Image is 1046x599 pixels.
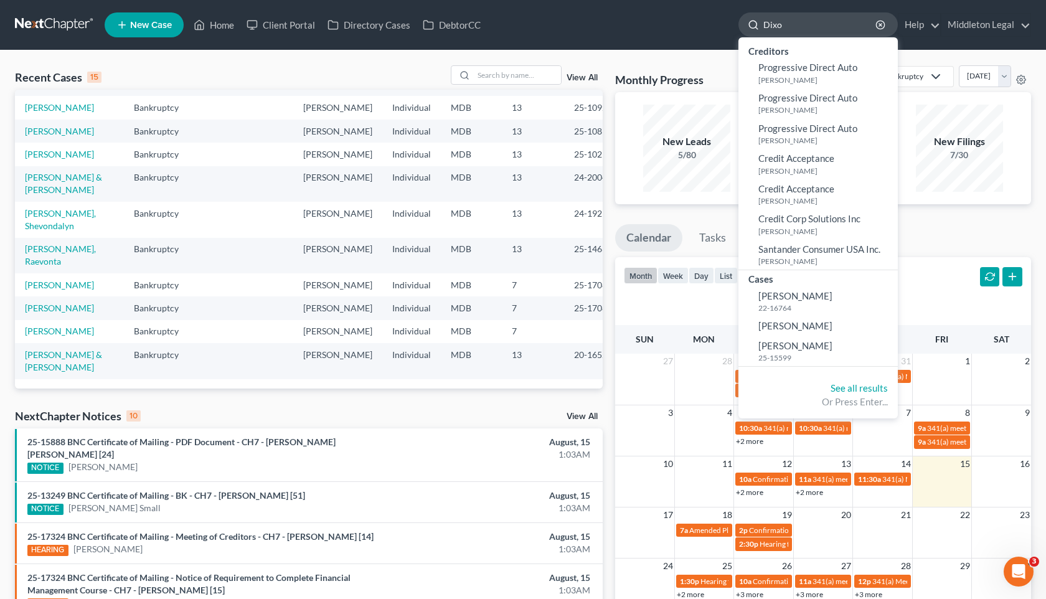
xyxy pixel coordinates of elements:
td: 7 [502,320,564,343]
a: [PERSON_NAME] [25,126,94,136]
a: +2 more [736,488,763,497]
span: Hearing for [PERSON_NAME] [760,539,857,549]
td: Bankruptcy [124,202,202,237]
span: 10 [662,456,674,471]
span: 4 [726,405,733,420]
td: 13 [502,120,564,143]
a: [PERSON_NAME] [68,461,138,473]
div: August, 15 [411,572,590,584]
span: 11a [799,577,811,586]
td: [PERSON_NAME] [293,238,382,273]
span: 28 [721,354,733,369]
span: 25 [721,559,733,573]
a: Progressive Direct Auto[PERSON_NAME] [738,88,898,119]
span: 9a [918,437,926,446]
td: MDB [441,202,502,237]
span: Credit Corp Solutions Inc [758,213,860,224]
a: [PERSON_NAME] [25,303,94,313]
div: 1:03AM [411,502,590,514]
a: [PERSON_NAME] Small [68,502,161,514]
a: [PERSON_NAME] [73,543,143,555]
small: 25-15599 [758,352,895,363]
a: Credit Corp Solutions Inc[PERSON_NAME] [738,209,898,240]
a: [PERSON_NAME] [25,326,94,336]
span: 341(a) meeting for [PERSON_NAME] [813,577,933,586]
a: +3 more [736,590,763,599]
td: 13 [502,96,564,119]
span: 7 [905,405,912,420]
span: 24 [662,559,674,573]
span: Confirmation hearing for [PERSON_NAME] [753,474,894,484]
small: [PERSON_NAME] [758,75,895,85]
td: 13 [502,143,564,166]
span: 2:30p [739,539,758,549]
span: 341(a) meeting for [PERSON_NAME] [823,423,943,433]
span: 10:30a [739,423,762,433]
td: 25-10926 [564,96,624,119]
td: Bankruptcy [124,120,202,143]
td: 7 [502,296,564,319]
td: MDB [441,238,502,273]
td: [PERSON_NAME] [293,296,382,319]
a: +2 more [796,488,823,497]
td: 13 [502,202,564,237]
div: August, 15 [411,436,590,448]
div: 10 [126,410,141,422]
span: 21 [900,507,912,522]
div: August, 15 [411,489,590,502]
a: [PERSON_NAME] [25,149,94,159]
span: 13 [840,456,852,471]
a: Progressive Direct Auto[PERSON_NAME] [738,58,898,88]
button: list [714,267,738,284]
span: 27 [662,354,674,369]
a: 25-15888 BNC Certificate of Mailing - PDF Document - CH7 - [PERSON_NAME] [PERSON_NAME] [24] [27,436,336,460]
td: Bankruptcy [124,343,202,379]
a: 25-17324 BNC Certificate of Mailing - Notice of Requirement to Complete Financial Management Cour... [27,572,351,595]
td: Bankruptcy [124,320,202,343]
a: [PERSON_NAME] [25,280,94,290]
span: Sun [636,334,654,344]
td: Individual [382,343,441,379]
div: NextChapter Notices [15,408,141,423]
div: HEARING [27,545,68,556]
a: Help [898,14,940,36]
span: Credit Acceptance [758,183,834,194]
span: 11a [799,474,811,484]
input: Search by name... [474,66,561,84]
small: [PERSON_NAME] [758,105,895,115]
a: [PERSON_NAME] [25,102,94,113]
span: 1 [964,354,971,369]
span: Progressive Direct Auto [758,62,857,73]
a: +3 more [855,590,882,599]
td: MDB [441,343,502,379]
a: See all results [831,382,888,394]
td: MDB [441,296,502,319]
span: Hearing for [PERSON_NAME] [700,577,798,586]
span: [PERSON_NAME] [758,320,832,331]
td: Individual [382,202,441,237]
span: 28 [900,559,912,573]
td: MDB [441,120,502,143]
td: Bankruptcy [124,273,202,296]
td: [PERSON_NAME] [293,202,382,237]
span: 9 [1024,405,1031,420]
span: 341(a) meeting for [PERSON_NAME] [763,423,883,433]
td: Bankruptcy [124,296,202,319]
span: 23 [1019,507,1031,522]
a: [PERSON_NAME], Shevondalyn [25,208,96,231]
td: Bankruptcy [124,96,202,119]
a: Progressive Direct Auto[PERSON_NAME] [738,119,898,149]
span: 10a [739,474,752,484]
span: 341(a) meeting for [PERSON_NAME] [813,474,933,484]
span: Fri [935,334,948,344]
td: 25-10216 [564,143,624,166]
td: MDB [441,320,502,343]
div: Cases [738,270,898,286]
a: [PERSON_NAME]22-16764 [738,286,898,317]
div: Bankruptcy [885,71,923,82]
div: Or Press Enter... [748,395,888,408]
small: 22-16764 [758,303,895,313]
td: MDB [441,273,502,296]
div: 7/30 [916,149,1003,161]
span: Progressive Direct Auto [758,92,857,103]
